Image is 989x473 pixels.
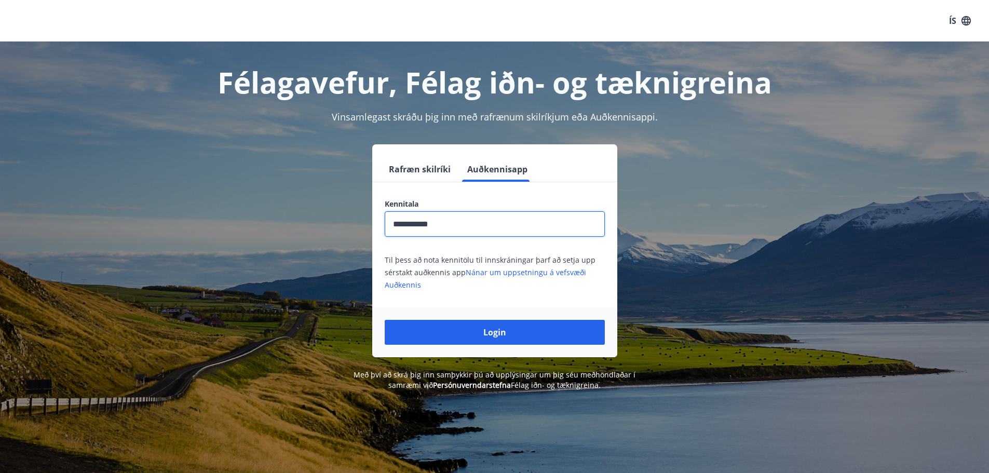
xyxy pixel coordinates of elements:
[385,267,586,290] a: Nánar um uppsetningu á vefsvæði Auðkennis
[332,111,658,123] span: Vinsamlegast skráðu þig inn með rafrænum skilríkjum eða Auðkennisappi.
[943,11,977,30] button: ÍS
[385,199,605,209] label: Kennitala
[385,320,605,345] button: Login
[433,380,511,390] a: Persónuverndarstefna
[385,157,455,182] button: Rafræn skilríki
[354,370,635,390] span: Með því að skrá þig inn samþykkir þú að upplýsingar um þig séu meðhöndlaðar í samræmi við Félag i...
[133,62,856,102] h1: Félagavefur, Félag iðn- og tæknigreina
[463,157,532,182] button: Auðkennisapp
[385,255,595,290] span: Til þess að nota kennitölu til innskráningar þarf að setja upp sérstakt auðkennis app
